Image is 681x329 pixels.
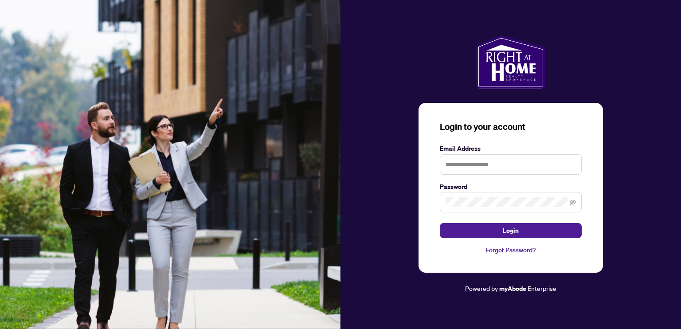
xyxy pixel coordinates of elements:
label: Password [440,182,582,192]
button: Login [440,223,582,238]
h3: Login to your account [440,121,582,133]
span: Enterprise [528,284,556,292]
label: Email Address [440,144,582,153]
span: Login [503,223,519,238]
a: myAbode [499,284,526,294]
span: eye-invisible [570,199,576,205]
a: Forgot Password? [440,245,582,255]
img: ma-logo [476,35,545,89]
span: Powered by [465,284,498,292]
